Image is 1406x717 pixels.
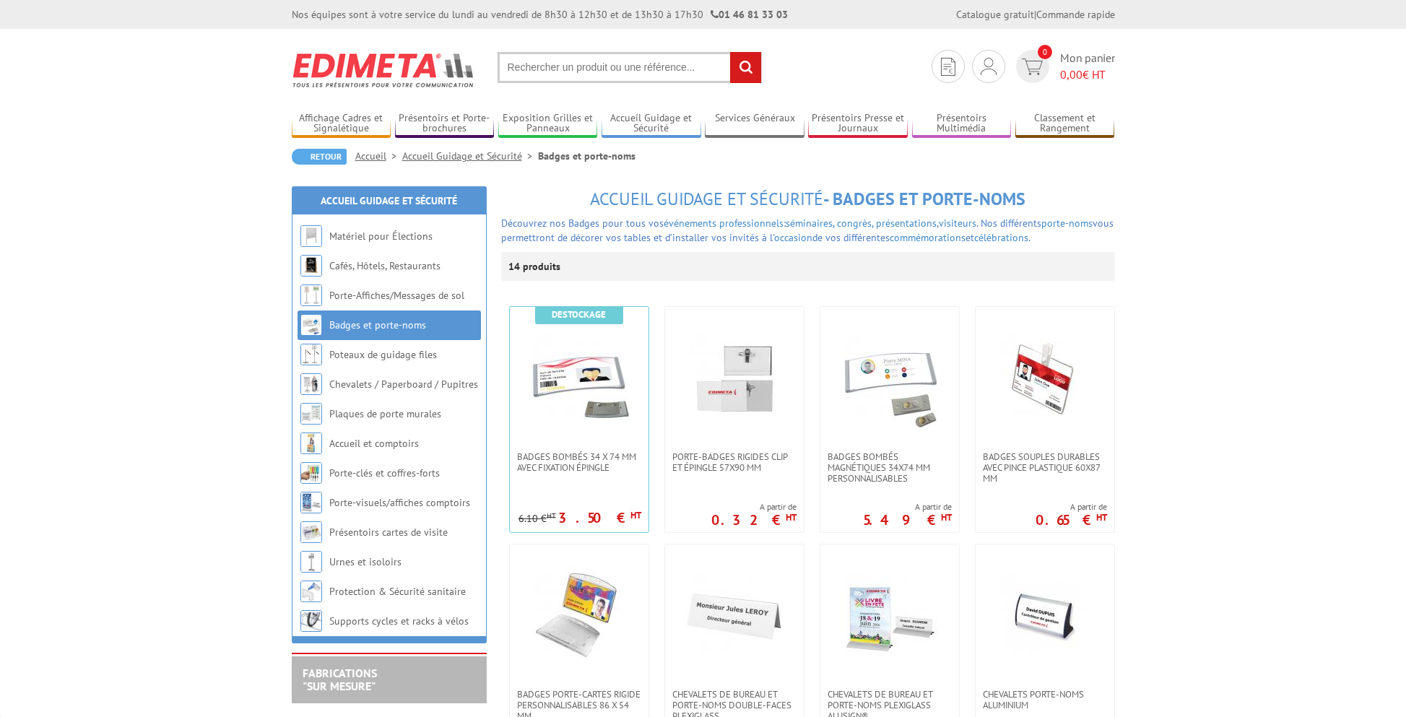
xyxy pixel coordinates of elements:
[558,513,641,522] p: 3.50 €
[983,451,1107,484] span: Badges souples durables avec pince plastique 60x87 mm
[1041,217,1093,230] a: porte-noms
[292,112,391,136] a: Affichage Cadres et Signalétique
[329,555,402,568] a: Urnes et isoloirs
[1038,45,1052,59] span: 0
[300,492,322,513] img: Porte-visuels/affiches comptoirs
[355,149,402,162] a: Accueil
[501,217,1114,244] font: Découvrez nos Badges pour tous vos
[684,329,785,430] img: Porte-Badges rigides clip et épingle 57x90 mm
[890,231,965,244] a: commémorations
[808,112,908,136] a: Présentoirs Presse et Journaux
[981,58,997,75] img: devis rapide
[329,378,478,391] a: Chevalets / Paperboard / Pupitres
[994,329,1095,430] img: Badges souples durables avec pince plastique 60x87 mm
[1015,112,1115,136] a: Classement et Rangement
[518,513,556,524] p: 6.10 €
[321,194,457,207] a: Accueil Guidage et Sécurité
[684,566,785,667] img: Chevalets de bureau et porte-noms double-faces plexiglass
[976,689,1114,711] a: Chevalets porte-noms aluminium
[300,433,322,454] img: Accueil et comptoirs
[329,526,448,539] a: Présentoirs cartes de visite
[1012,50,1115,83] a: devis rapide 0 Mon panier 0,00€ HT
[983,689,1107,711] span: Chevalets porte-noms aluminium
[590,188,823,210] span: Accueil Guidage et Sécurité
[1022,58,1043,75] img: devis rapide
[529,566,630,667] img: Badges Porte-cartes rigide personnalisables 86 x 54 mm
[300,551,322,573] img: Urnes et isoloirs
[839,329,940,430] img: Badges bombés magnétiques 34x74 mm personnalisables
[498,112,598,136] a: Exposition Grilles et Panneaux
[1036,501,1107,513] span: A partir de
[517,451,641,473] span: Badges bombés 34 x 74 mm avec fixation épingle
[774,231,812,244] a: occasion
[730,52,761,83] input: rechercher
[976,451,1114,484] a: Badges souples durables avec pince plastique 60x87 mm
[329,407,441,420] a: Plaques de porte murales
[329,318,426,331] a: Badges et porte-noms
[329,348,437,361] a: Poteaux de guidage files
[941,58,955,76] img: devis rapide
[292,7,788,22] div: Nos équipes sont à votre service du lundi au vendredi de 8h30 à 12h30 et de 13h30 à 17h30
[300,581,322,602] img: Protection & Sécurité sanitaire
[300,521,322,543] img: Présentoirs cartes de visite
[665,451,804,473] a: Porte-Badges rigides clip et épingle 57x90 mm
[292,43,476,97] img: Edimeta
[300,314,322,336] img: Badges et porte-noms
[711,516,797,524] p: 0.32 €
[329,496,470,509] a: Porte-visuels/affiches comptoirs
[303,666,377,693] a: FABRICATIONS"Sur Mesure"
[329,289,464,302] a: Porte-Affiches/Messages de sol
[1096,511,1107,523] sup: HT
[912,112,1012,136] a: Présentoirs Multimédia
[672,451,797,473] span: Porte-Badges rigides clip et épingle 57x90 mm
[1036,516,1107,524] p: 0.65 €
[1036,8,1115,21] a: Commande rapide
[300,225,322,247] img: Matériel pour Élections
[786,511,797,523] sup: HT
[329,259,441,272] a: Cafés, Hôtels, Restaurants
[1060,50,1115,83] span: Mon panier
[508,252,563,281] p: 14 produits
[974,231,1028,244] a: célébrations
[994,566,1095,667] img: Chevalets porte-noms aluminium
[602,112,701,136] a: Accueil Guidage et Sécurité
[1060,66,1115,83] span: € HT
[863,501,952,513] span: A partir de
[705,112,804,136] a: Services Généraux
[300,344,322,365] img: Poteaux de guidage files
[956,7,1115,22] div: |
[329,466,440,479] a: Porte-clés et coffres-forts
[498,52,762,83] input: Rechercher un produit ou une référence...
[300,284,322,306] img: Porte-Affiches/Messages de sol
[300,462,322,484] img: Porte-clés et coffres-forts
[501,217,1114,244] font: :
[711,8,788,21] strong: 01 46 81 33 03
[956,8,1034,21] a: Catalogue gratuit
[939,217,976,230] a: visiteurs
[292,149,347,165] a: Retour
[300,255,322,277] img: Cafés, Hôtels, Restaurants
[538,149,635,163] li: Badges et porte-noms
[786,217,833,230] a: séminaires
[300,403,322,425] img: Plaques de porte murales
[863,516,952,524] p: 5.49 €
[547,510,556,521] sup: HT
[501,217,1114,244] span: vous permettront de décorer vos tables et d’installer vos invités à l' de vos différentes et .
[941,511,952,523] sup: HT
[510,451,648,473] a: Badges bombés 34 x 74 mm avec fixation épingle
[329,614,469,627] a: Supports cycles et racks à vélos
[529,329,630,430] img: Badges bombés 34 x 74 mm avec fixation épingle
[329,230,433,243] a: Matériel pour Élections
[839,566,940,667] img: Chevalets de bureau et porte-noms Plexiglass AluSign®
[501,217,1114,244] font: , . Nos différents
[833,217,872,230] a: , congrès
[664,217,784,230] a: événements professionnels
[872,217,937,230] a: , présentations
[820,451,959,484] a: Badges bombés magnétiques 34x74 mm personnalisables
[828,451,952,484] span: Badges bombés magnétiques 34x74 mm personnalisables
[501,190,1115,209] h1: - Badges et porte-noms
[711,501,797,513] span: A partir de
[395,112,495,136] a: Présentoirs et Porte-brochures
[630,509,641,521] sup: HT
[329,437,419,450] a: Accueil et comptoirs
